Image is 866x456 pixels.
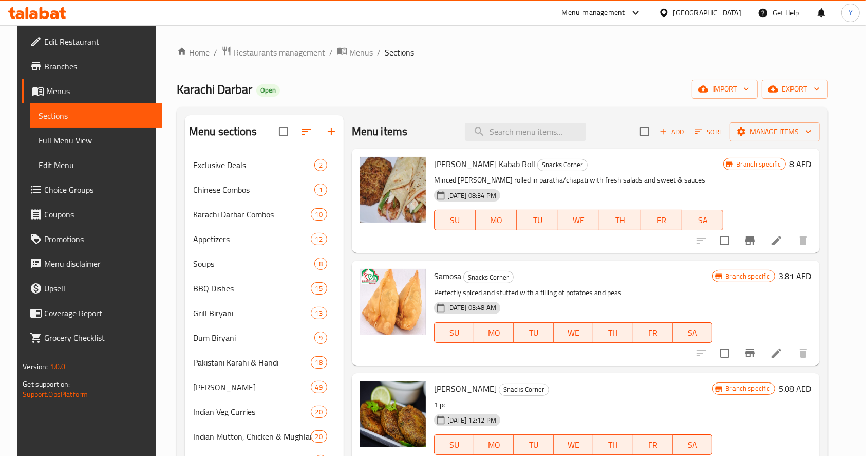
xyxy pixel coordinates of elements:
[562,7,625,19] div: Menu-management
[46,85,154,97] span: Menus
[558,210,599,230] button: WE
[677,325,708,340] span: SA
[738,228,762,253] button: Branch-specific-item
[193,406,311,418] span: Indian Veg Curries
[434,286,713,299] p: Perfectly spiced and stuffed with a filling of potatoes and peas
[193,307,311,319] span: Grill Biryani
[762,80,828,99] button: export
[44,258,154,270] span: Menu disclaimer
[311,406,327,418] div: items
[439,437,470,452] span: SU
[554,434,593,455] button: WE
[478,325,510,340] span: MO
[22,177,162,202] a: Choice Groups
[434,381,497,396] span: [PERSON_NAME]
[518,437,549,452] span: TU
[193,282,311,295] span: BBQ Dishes
[732,159,785,169] span: Branch specific
[315,333,327,343] span: 9
[700,83,749,96] span: import
[193,381,311,393] div: Desi Karahi
[315,259,327,269] span: 8
[185,251,344,276] div: Soups8
[311,208,327,221] div: items
[474,322,514,343] button: MO
[311,356,327,369] div: items
[314,184,327,196] div: items
[234,46,325,59] span: Restaurants management
[849,7,853,19] span: Y
[185,325,344,350] div: Dum Biryani9
[645,213,678,228] span: FR
[185,177,344,202] div: Chinese Combos1
[193,430,311,443] span: Indian Mutton, Chicken & Mughlai Dishes
[329,46,333,59] li: /
[439,213,472,228] span: SU
[185,301,344,325] div: Grill Biryani13
[558,437,589,452] span: WE
[311,407,327,417] span: 20
[633,322,673,343] button: FR
[695,126,723,138] span: Sort
[221,46,325,59] a: Restaurants management
[791,228,816,253] button: delete
[538,159,587,171] span: Snacks Corner
[193,258,314,270] span: Soups
[193,159,314,171] span: Exclusive Deals
[634,121,655,142] span: Select section
[518,325,549,340] span: TU
[637,437,669,452] span: FR
[480,213,513,228] span: MO
[193,332,314,344] span: Dum Biryani
[791,341,816,366] button: delete
[185,424,344,449] div: Indian Mutton, Chicken & Mughlai Dishes20
[352,124,408,139] h2: Menu items
[688,124,730,140] span: Sort items
[311,284,327,294] span: 15
[658,126,686,138] span: Add
[434,268,461,284] span: Samosa
[562,213,595,228] span: WE
[443,191,500,200] span: [DATE] 08:34 PM
[177,46,828,59] nav: breadcrumb
[597,325,629,340] span: TH
[44,184,154,196] span: Choice Groups
[193,356,311,369] span: Pakistani Karahi & Handi
[311,430,327,443] div: items
[554,322,593,343] button: WE
[30,153,162,177] a: Edit Menu
[256,86,280,95] span: Open
[633,434,673,455] button: FR
[641,210,682,230] button: FR
[770,83,820,96] span: export
[721,384,774,393] span: Branch specific
[434,156,535,172] span: [PERSON_NAME] Kabab Roll
[311,381,327,393] div: items
[597,437,629,452] span: TH
[599,210,641,230] button: TH
[189,124,257,139] h2: Menu sections
[593,434,633,455] button: TH
[439,325,470,340] span: SU
[22,79,162,103] a: Menus
[655,124,688,140] span: Add item
[476,210,517,230] button: MO
[463,271,514,283] div: Snacks Corner
[39,110,154,122] span: Sections
[185,350,344,375] div: Pakistani Karahi & Handi18
[311,358,327,368] span: 18
[593,322,633,343] button: TH
[311,234,327,244] span: 12
[193,208,311,221] span: Karachi Darbar Combos
[185,276,344,301] div: BBQ Dishes15
[434,174,724,187] p: Minced [PERSON_NAME] rolled in paratha/chapati with fresh salads and sweet & sauces
[604,213,636,228] span: TH
[185,375,344,399] div: [PERSON_NAME]49
[738,125,812,138] span: Manage items
[779,269,812,283] h6: 3.81 AED
[637,325,669,340] span: FR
